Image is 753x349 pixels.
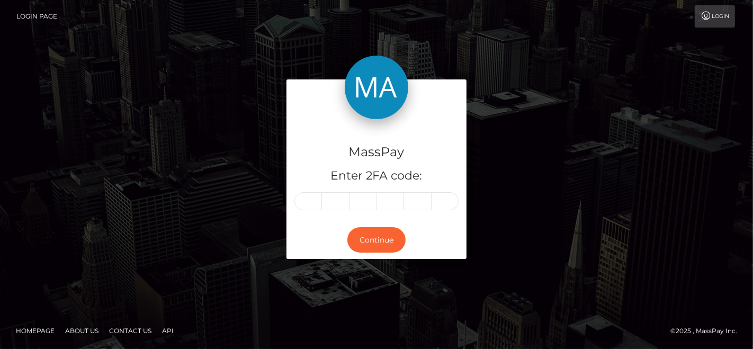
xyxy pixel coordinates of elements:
a: Login [695,5,735,28]
a: About Us [61,323,103,339]
img: MassPay [345,56,408,119]
a: Login Page [16,5,57,28]
div: © 2025 , MassPay Inc. [670,325,745,337]
h5: Enter 2FA code: [294,168,459,184]
a: Homepage [12,323,59,339]
a: Contact Us [105,323,156,339]
a: API [158,323,178,339]
button: Continue [347,227,406,253]
h4: MassPay [294,143,459,162]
